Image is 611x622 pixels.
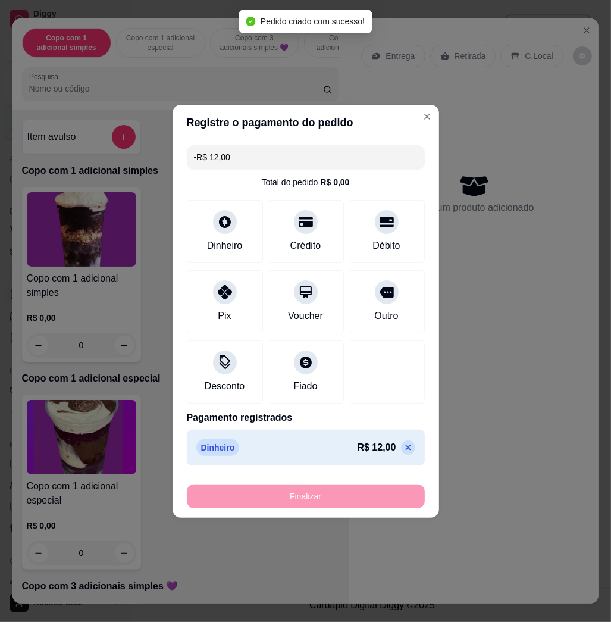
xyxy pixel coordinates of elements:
[288,309,323,323] div: Voucher
[320,176,349,188] div: R$ 0,00
[293,379,317,393] div: Fiado
[218,309,231,323] div: Pix
[261,17,365,26] span: Pedido criado com sucesso!
[358,440,396,455] p: R$ 12,00
[290,239,321,253] div: Crédito
[261,176,349,188] div: Total do pedido
[173,105,439,140] header: Registre o pagamento do pedido
[246,17,256,26] span: check-circle
[418,107,437,126] button: Close
[372,239,400,253] div: Débito
[196,439,240,456] p: Dinheiro
[187,411,425,425] p: Pagamento registrados
[374,309,398,323] div: Outro
[205,379,245,393] div: Desconto
[207,239,243,253] div: Dinheiro
[194,145,418,169] input: Ex.: hambúrguer de cordeiro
